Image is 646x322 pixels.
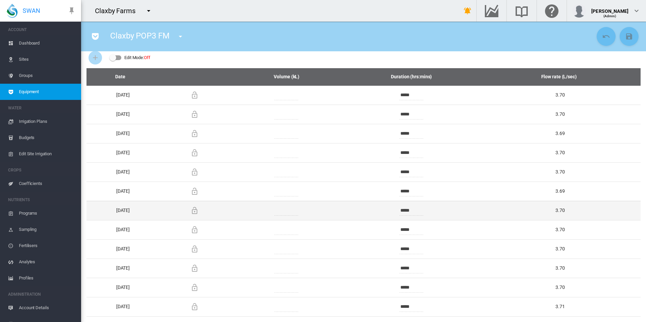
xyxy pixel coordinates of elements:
span: [DATE] [116,246,130,251]
span: SWAN [23,6,40,15]
td: 3.70 [485,162,641,182]
md-icon: icon-bell-ring [464,7,472,15]
td: 3.69 [485,182,641,201]
md-icon: Locking this row will prevent custom changes being overwritten by future data imports [191,187,199,195]
span: Account Details [19,300,76,316]
span: [DATE] [116,131,130,136]
td: 3.70 [485,201,641,220]
th: Duration (hrs:mins) [338,68,485,86]
md-icon: Locking this row will prevent custom changes being overwritten by future data imports [191,149,199,157]
span: Irrigation Plans [19,113,76,130]
md-icon: Go to the Data Hub [483,7,500,15]
span: CROPS [8,165,76,176]
th: Flow rate (L/sec) [485,68,641,86]
span: [DATE] [116,304,130,309]
md-icon: Locking this row will prevent custom changes being overwritten by future data imports [191,284,199,292]
md-icon: Locking this row will prevent custom changes being overwritten by future data imports [191,168,199,176]
span: [DATE] [116,208,130,213]
button: Locking this row will prevent custom changes being overwritten by future data imports [188,127,201,140]
span: [DATE] [116,92,130,98]
td: 3.70 [485,220,641,239]
button: Locking this row will prevent custom changes being overwritten by future data imports [188,281,201,294]
span: Analytes [19,254,76,270]
span: Coefficients [19,176,76,192]
button: Cancel Changes [597,27,616,46]
span: Equipment [19,84,76,100]
span: Edit Site Irrigation [19,146,76,162]
md-switch: Edit Mode: Off [109,53,150,63]
div: Edit Mode: [124,53,150,62]
button: Locking this row will prevent custom changes being overwritten by future data imports [188,165,201,179]
span: [DATE] [116,111,130,117]
button: Locking this row will prevent custom changes being overwritten by future data imports [188,204,201,217]
md-icon: icon-plus [91,54,99,62]
span: (Admin) [603,14,617,18]
button: Locking this row will prevent custom changes being overwritten by future data imports [188,242,201,256]
span: [DATE] [116,169,130,175]
md-icon: icon-content-save [625,32,633,41]
button: Locking this row will prevent custom changes being overwritten by future data imports [188,88,201,102]
img: profile.jpg [572,4,586,18]
td: 3.70 [485,259,641,278]
td: 3.70 [485,143,641,162]
span: NUTRIENTS [8,194,76,205]
button: Add Water Flow Record [89,51,102,64]
md-icon: Locking this row will prevent custom changes being overwritten by future data imports [191,91,199,99]
th: Date [86,68,154,86]
span: Fertilisers [19,238,76,254]
md-icon: icon-chevron-down [632,7,641,15]
md-icon: icon-menu-down [176,32,184,41]
button: Locking this row will prevent custom changes being overwritten by future data imports [188,300,201,314]
span: Claxby POP3 FM [110,31,170,41]
span: ADMINISTRATION [8,289,76,300]
button: Save Changes [620,27,639,46]
span: Dashboard [19,35,76,51]
span: [DATE] [116,285,130,290]
span: Programs [19,205,76,221]
span: Budgets [19,130,76,146]
button: icon-menu-down [142,4,155,18]
md-icon: icon-pin [68,7,76,15]
md-icon: icon-menu-down [145,7,153,15]
th: Volume (kL) [235,68,338,86]
md-icon: Locking this row will prevent custom changes being overwritten by future data imports [191,264,199,272]
td: 3.71 [485,297,641,317]
button: Locking this row will prevent custom changes being overwritten by future data imports [188,262,201,275]
span: WATER [8,103,76,113]
span: [DATE] [116,188,130,194]
md-icon: Locking this row will prevent custom changes being overwritten by future data imports [191,226,199,234]
div: [PERSON_NAME] [591,5,628,12]
button: icon-menu-down [174,30,187,43]
span: ACCOUNT [8,24,76,35]
button: Locking this row will prevent custom changes being overwritten by future data imports [188,146,201,160]
span: Profiles [19,270,76,286]
md-icon: Locking this row will prevent custom changes being overwritten by future data imports [191,130,199,138]
span: Off [144,55,150,60]
md-icon: icon-pocket [91,32,99,41]
button: icon-pocket [89,30,102,43]
td: 3.70 [485,278,641,297]
td: 3.69 [485,124,641,143]
span: [DATE] [116,227,130,232]
md-icon: Locking this row will prevent custom changes being overwritten by future data imports [191,245,199,253]
md-icon: Locking this row will prevent custom changes being overwritten by future data imports [191,110,199,118]
md-icon: icon-undo [602,32,610,41]
span: Groups [19,68,76,84]
button: icon-bell-ring [461,4,474,18]
img: SWAN-Landscape-Logo-Colour-drop.png [7,4,18,18]
span: Sites [19,51,76,68]
md-icon: Locking this row will prevent custom changes being overwritten by future data imports [191,303,199,311]
td: 3.70 [485,105,641,124]
td: 3.70 [485,239,641,259]
span: [DATE] [116,265,130,271]
button: Locking this row will prevent custom changes being overwritten by future data imports [188,185,201,198]
md-icon: Locking this row will prevent custom changes being overwritten by future data imports [191,207,199,215]
md-icon: Search the knowledge base [514,7,530,15]
span: Sampling [19,221,76,238]
button: Locking this row will prevent custom changes being overwritten by future data imports [188,108,201,121]
md-icon: Click here for help [544,7,560,15]
span: [DATE] [116,150,130,155]
td: 3.70 [485,86,641,105]
div: Claxby Farms [95,6,142,16]
button: Locking this row will prevent custom changes being overwritten by future data imports [188,223,201,237]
